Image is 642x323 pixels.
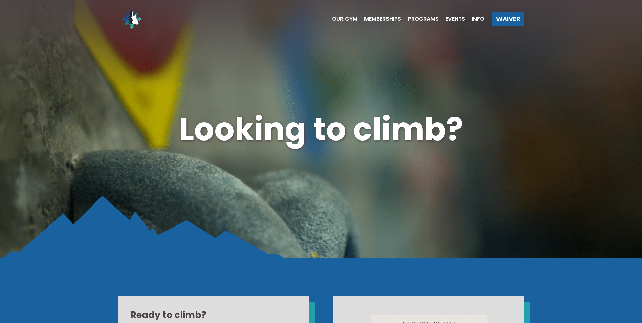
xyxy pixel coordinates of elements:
span: Info [472,16,484,22]
a: Programs [401,16,439,22]
img: North Wall Logo [118,5,145,33]
h2: Ready to climb? [130,308,297,321]
a: Events [439,16,465,22]
span: Our Gym [332,16,357,22]
span: Waiver [496,16,521,22]
a: Memberships [357,16,401,22]
h1: Looking to climb? [118,107,524,151]
span: Programs [408,16,439,22]
a: Info [465,16,484,22]
span: Memberships [364,16,401,22]
span: Events [445,16,465,22]
a: Our Gym [325,16,357,22]
a: Waiver [492,12,524,26]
